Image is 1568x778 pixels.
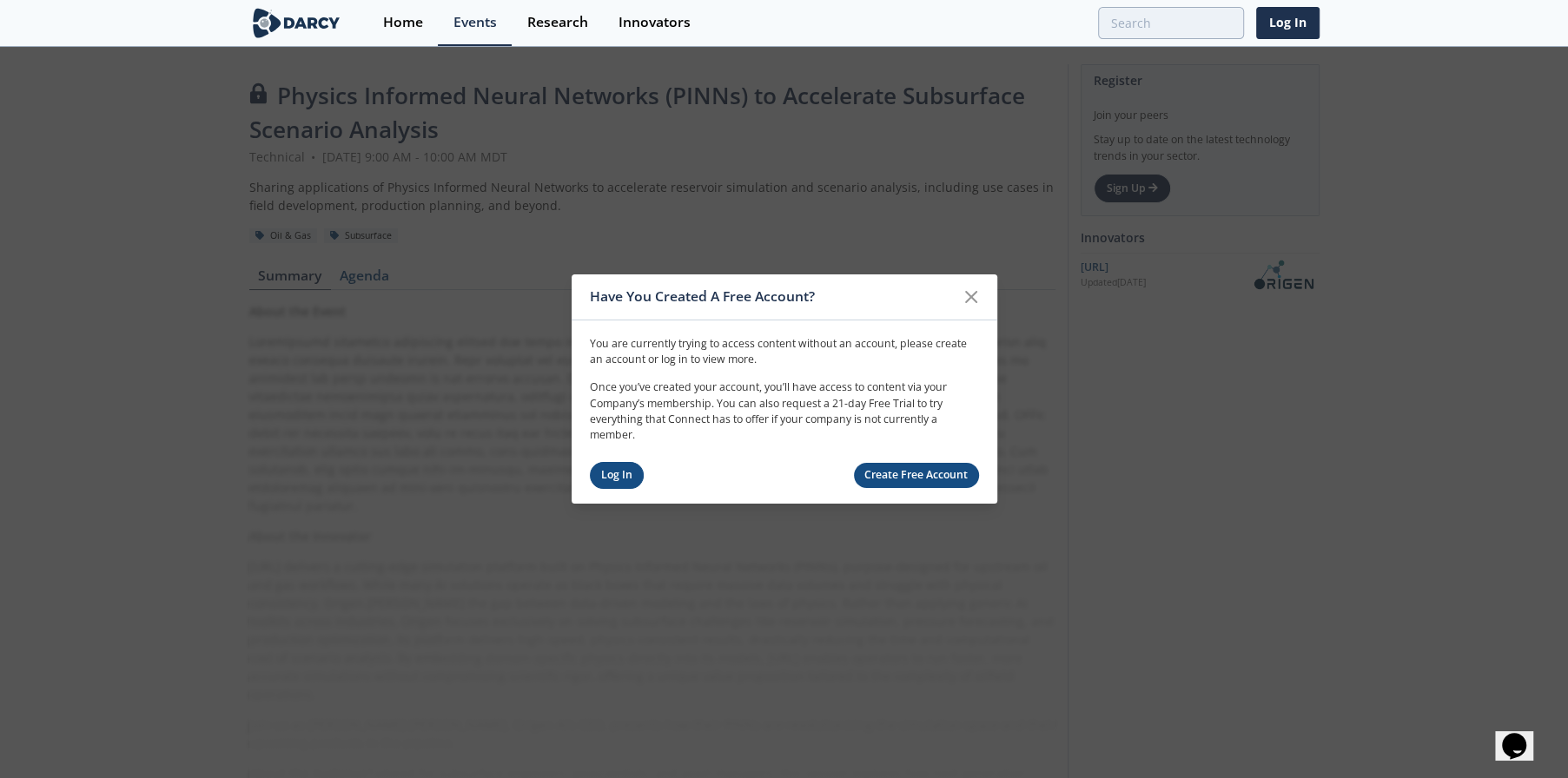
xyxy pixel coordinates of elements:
[453,16,497,30] div: Events
[527,16,588,30] div: Research
[383,16,423,30] div: Home
[590,335,979,367] p: You are currently trying to access content without an account, please create an account or log in...
[590,462,645,489] a: Log In
[590,379,979,444] p: Once you’ve created your account, you’ll have access to content via your Company’s membership. Yo...
[249,8,344,38] img: logo-wide.svg
[1495,709,1551,761] iframe: chat widget
[1256,7,1320,39] a: Log In
[590,280,956,313] div: Have You Created A Free Account?
[854,463,979,488] a: Create Free Account
[1098,7,1244,39] input: Advanced Search
[619,16,691,30] div: Innovators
